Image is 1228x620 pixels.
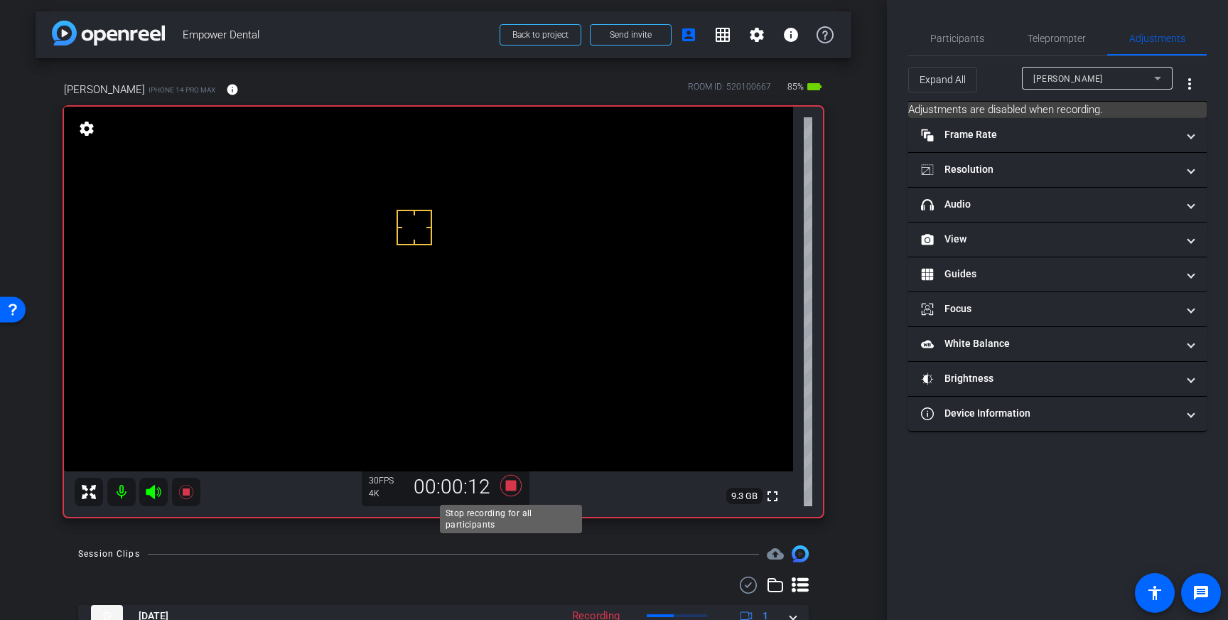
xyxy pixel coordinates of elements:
[149,85,215,95] span: iPhone 14 Pro Max
[806,78,823,95] mat-icon: battery_std
[792,545,809,562] img: Session clips
[440,505,582,533] div: Stop recording for all participants
[183,21,491,49] span: Empower Dental
[921,197,1177,212] mat-panel-title: Audio
[908,223,1207,257] mat-expansion-panel-header: View
[908,188,1207,222] mat-expansion-panel-header: Audio
[921,267,1177,282] mat-panel-title: Guides
[908,362,1207,396] mat-expansion-panel-header: Brightness
[610,29,652,41] span: Send invite
[785,75,806,98] span: 85%
[1181,75,1198,92] mat-icon: more_vert
[726,488,763,505] span: 9.3 GB
[1192,584,1210,602] mat-icon: message
[767,545,784,562] mat-icon: cloud_upload
[688,80,771,101] div: ROOM ID: 520100667
[921,162,1177,177] mat-panel-title: Resolution
[767,545,784,562] span: Destinations for your clips
[908,67,977,92] button: Expand All
[908,292,1207,326] mat-expansion-panel-header: Focus
[908,327,1207,361] mat-expansion-panel-header: White Balance
[369,475,404,486] div: 30
[908,153,1207,187] mat-expansion-panel-header: Resolution
[908,397,1207,431] mat-expansion-panel-header: Device Information
[921,127,1177,142] mat-panel-title: Frame Rate
[930,33,984,43] span: Participants
[226,83,239,96] mat-icon: info
[52,21,165,46] img: app-logo
[921,232,1177,247] mat-panel-title: View
[714,26,731,43] mat-icon: grid_on
[908,118,1207,152] mat-expansion-panel-header: Frame Rate
[404,475,500,499] div: 00:00:12
[500,24,581,46] button: Back to project
[921,371,1177,386] mat-panel-title: Brightness
[748,26,765,43] mat-icon: settings
[921,336,1177,351] mat-panel-title: White Balance
[1129,33,1185,43] span: Adjustments
[512,30,569,40] span: Back to project
[590,24,672,46] button: Send invite
[369,488,404,499] div: 4K
[379,476,394,486] span: FPS
[1146,584,1163,602] mat-icon: accessibility
[920,66,966,93] span: Expand All
[78,547,140,561] div: Session Clips
[680,26,697,43] mat-icon: account_box
[1028,33,1086,43] span: Teleprompter
[921,301,1177,316] mat-panel-title: Focus
[77,120,97,137] mat-icon: settings
[64,82,145,97] span: [PERSON_NAME]
[921,406,1177,421] mat-panel-title: Device Information
[908,102,1207,118] mat-card: Adjustments are disabled when recording.
[1033,74,1103,84] span: [PERSON_NAME]
[908,257,1207,292] mat-expansion-panel-header: Guides
[764,488,781,505] mat-icon: fullscreen
[782,26,799,43] mat-icon: info
[1173,67,1207,101] button: More Options for Adjustments Panel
